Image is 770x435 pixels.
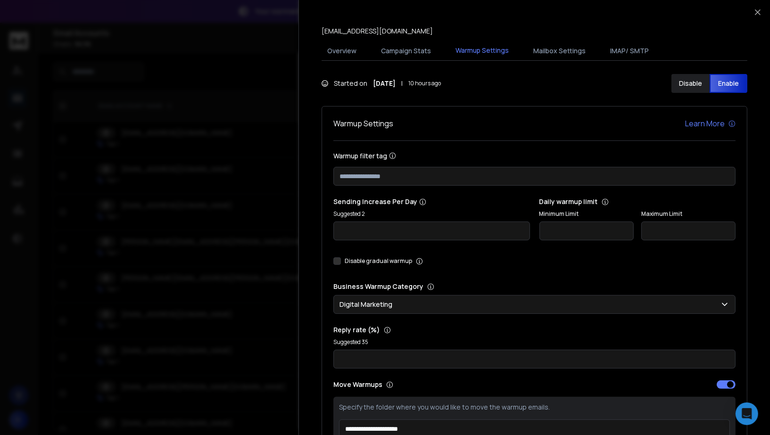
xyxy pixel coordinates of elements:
p: Suggested 2 [333,210,530,218]
strong: [DATE] [373,79,396,88]
p: Specify the folder where you would like to move the warmup emails. [339,402,730,412]
div: Started on [322,79,441,88]
button: Disable [671,74,710,93]
p: Business Warmup Category [333,282,736,291]
label: Warmup filter tag [333,152,736,159]
button: Warmup Settings [450,40,514,62]
button: DisableEnable [671,74,747,93]
button: Campaign Stats [375,41,437,61]
label: Maximum Limit [641,210,736,218]
button: Mailbox Settings [528,41,591,61]
p: Digital Marketing [339,300,396,309]
label: Disable gradual warmup [345,257,412,265]
div: Open Intercom Messenger [736,402,758,425]
button: Overview [322,41,362,61]
span: | [401,79,403,88]
p: Sending Increase Per Day [333,197,530,206]
button: IMAP/ SMTP [604,41,654,61]
button: Enable [710,74,748,93]
p: Move Warmups [333,380,532,389]
span: 10 hours ago [408,80,441,87]
p: Daily warmup limit [539,197,736,206]
h1: Warmup Settings [333,118,393,129]
p: Reply rate (%) [333,325,736,335]
label: Minimum Limit [539,210,634,218]
p: [EMAIL_ADDRESS][DOMAIN_NAME] [322,26,433,36]
p: Suggested 35 [333,338,736,346]
a: Learn More [685,118,736,129]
